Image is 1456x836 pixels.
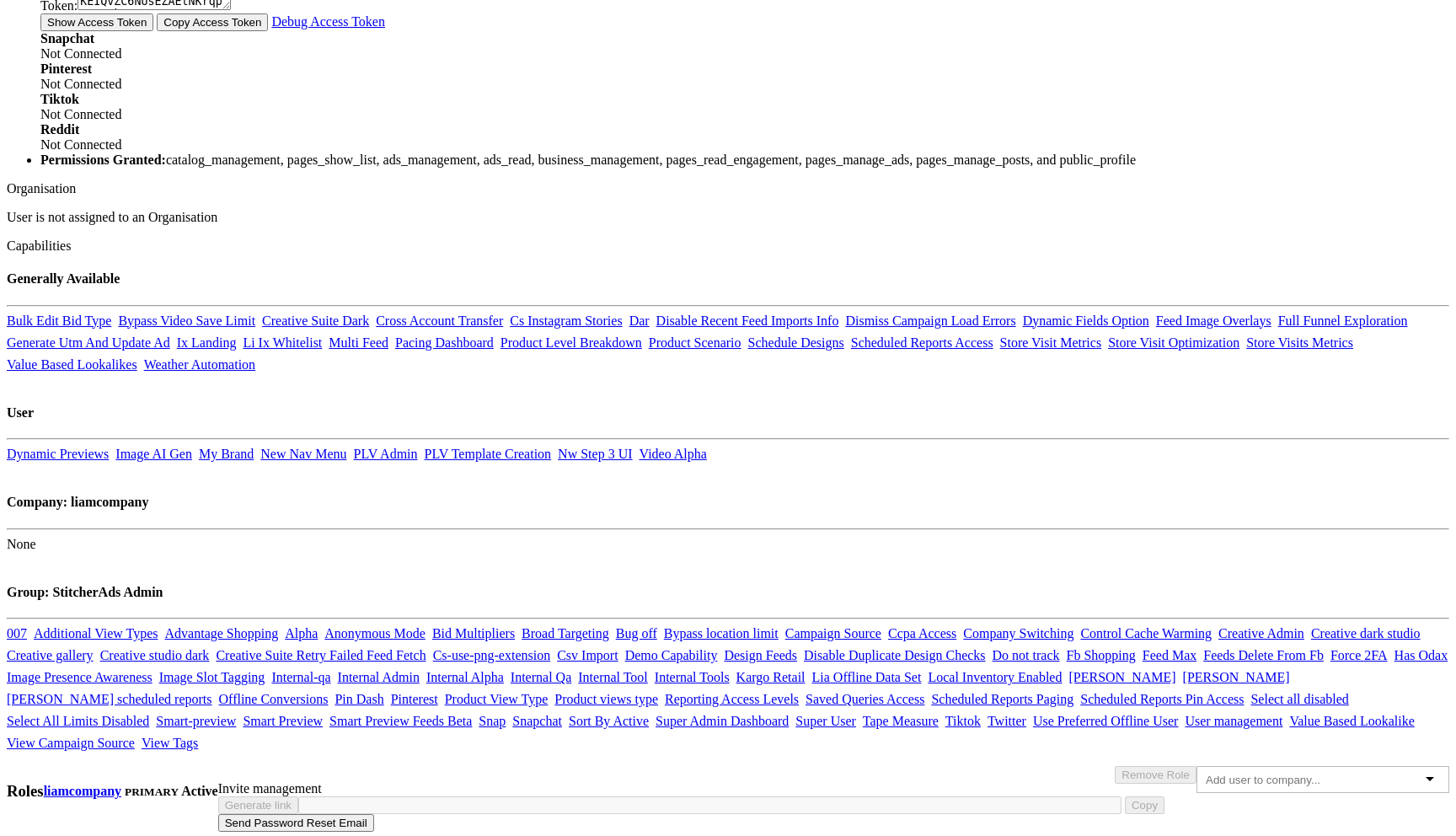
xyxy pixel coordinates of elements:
a: Kargo Retail [736,670,806,684]
a: Internal-qa [271,670,330,684]
div: Organisation [7,181,1449,196]
a: Multi Feed [329,335,388,350]
a: Image Presence Awareness [7,670,153,684]
div: None [7,537,1449,552]
a: New Nav Menu [260,447,346,461]
a: Creative Admin [1218,626,1304,640]
a: Dismiss Campaign Load Errors [845,313,1015,328]
a: Cs-use-png-extension [433,648,551,662]
a: My Brand [199,447,254,461]
a: Ix Landing [177,335,237,350]
a: Additional View Types [34,626,158,640]
b: Pinterest [40,62,92,76]
a: [PERSON_NAME] scheduled reports [7,692,212,706]
a: Snap [479,714,506,728]
a: Alpha [285,626,318,640]
a: [PERSON_NAME] [1068,670,1175,684]
a: Twitter [988,714,1026,728]
a: Disable Duplicate Design Checks [804,648,986,662]
div: Not Connected [40,122,1449,153]
a: Bypass location limit [664,626,779,640]
a: 007 [7,626,27,640]
a: Force 2FA [1330,648,1388,662]
a: PLV Template Creation [425,447,552,461]
a: Lia Offline Data Set [812,670,922,684]
a: [PERSON_NAME] [1183,670,1290,684]
a: Nw Step 3 UI [558,447,632,461]
a: Creative studio dark [100,648,210,662]
a: Dynamic Fields Option [1023,313,1149,328]
a: Local Inventory Enabled [928,670,1062,684]
li: catalog_management, pages_show_list, ads_management, ads_read, business_management, pages_read_en... [40,153,1449,168]
a: Li Ix Whitelist [243,335,322,350]
a: Generate Utm And Update Ad [7,335,170,350]
a: Scheduled Reports Paging [931,692,1073,706]
a: Feed Image Overlays [1156,313,1271,328]
a: Dar [629,313,650,328]
b: Tiktok [40,92,79,106]
a: Company Switching [963,626,1073,640]
a: Pinterest [391,692,438,706]
a: Store Visit Optimization [1108,335,1239,350]
a: PLV Admin [353,447,417,461]
a: Do not track [993,648,1060,662]
a: Anonymous Mode [324,626,426,640]
a: Creative Suite Retry Failed Feed Fetch [216,648,426,662]
h4: Group: StitcherAds Admin [7,585,1449,600]
a: Product View Type [445,692,549,706]
a: Control Cache Warming [1080,626,1212,640]
p: User is not assigned to an Organisation [7,210,1449,225]
button: Copy Access Token [157,13,268,31]
a: Bid Multipliers [432,626,515,640]
a: Saved Queries Access [806,692,924,706]
button: Remove Role [1115,766,1196,784]
a: Tape Measure [863,714,939,728]
a: Internal Tool [578,670,648,684]
a: Scheduled Reports Access [851,335,993,350]
input: Add user to company... [1206,774,1339,786]
a: Smart Preview [243,714,323,728]
b: Reddit [40,122,79,137]
a: Bug off [616,626,657,640]
a: View Campaign Source [7,736,135,750]
a: Cs Instagram Stories [510,313,622,328]
div: Capabilities [7,238,1449,254]
a: Sort By Active [569,714,649,728]
a: Internal Admin [338,670,420,684]
a: liamcompany [44,784,121,798]
a: Super Admin Dashboard [656,714,789,728]
a: Product Level Breakdown [500,335,642,350]
a: Dynamic Previews [7,447,109,461]
a: Fb Shopping [1067,648,1136,662]
a: Csv Import [557,648,618,662]
button: Show Access Token [40,13,153,31]
a: Super User [795,714,856,728]
button: Send Password Reset Email [218,814,374,832]
a: Campaign Source [785,626,881,640]
a: Bypass Video Save Limit [118,313,255,328]
a: Bulk Edit Bid Type [7,313,111,328]
a: Creative dark studio [1311,626,1421,640]
a: Tiktok [945,714,981,728]
a: View Tags [142,736,198,750]
div: Invite management [7,781,1449,796]
a: Snapchat [512,714,562,728]
a: Ccpa Access [888,626,956,640]
a: Feed Max [1143,648,1196,662]
a: Smart-preview [156,714,236,728]
a: Reporting Access Levels [665,692,799,706]
h4: Generally Available [7,271,1449,287]
a: User management [1185,714,1282,728]
a: Design Feeds [724,648,797,662]
b: Snapchat [40,31,94,46]
a: Advantage Shopping [165,626,279,640]
div: Not Connected [40,31,1449,62]
span: Active [181,784,218,798]
a: Scheduled Reports Pin Access [1080,692,1244,706]
a: Weather Automation [144,357,255,372]
h3: Roles [7,782,44,801]
button: Copy [1125,796,1164,814]
div: Not Connected [40,92,1449,122]
a: Pin Dash [335,692,383,706]
h4: User [7,405,1449,421]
